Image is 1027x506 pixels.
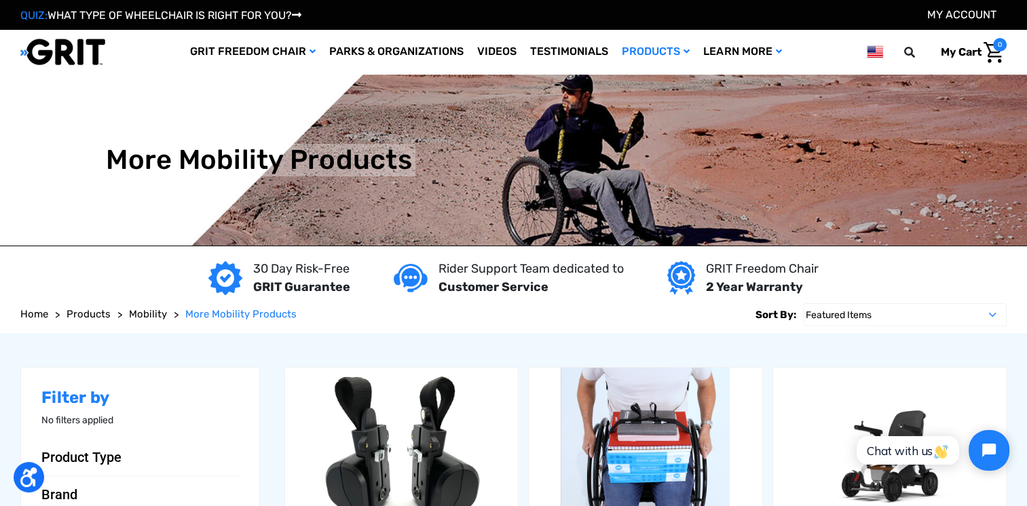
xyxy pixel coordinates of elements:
[470,30,523,74] a: Videos
[984,42,1003,63] img: Cart
[41,486,239,503] button: Brand
[706,279,803,294] strong: 2 Year Warranty
[106,144,412,176] h1: More Mobility Products
[129,308,167,320] span: Mobility
[322,30,470,74] a: Parks & Organizations
[185,308,297,320] span: More Mobility Products
[993,38,1007,52] span: 0
[67,308,111,320] span: Products
[20,9,301,22] a: QUIZ:WHAT TYPE OF WHEELCHAIR IS RIGHT FOR YOU?
[20,308,48,320] span: Home
[41,449,239,465] button: Product Type
[755,303,796,326] label: Sort By:
[696,30,788,74] a: Learn More
[253,260,350,278] p: 30 Day Risk-Free
[941,45,982,58] span: My Cart
[20,307,48,322] a: Home
[394,264,428,292] img: Customer service
[20,9,48,22] span: QUIZ:
[41,388,239,408] h2: Filter by
[927,8,996,21] a: Account
[438,260,624,278] p: Rider Support Team dedicated to
[41,486,77,503] span: Brand
[129,307,167,322] a: Mobility
[867,43,883,60] img: us.png
[41,413,239,427] p: No filters applied
[667,261,695,295] img: Year warranty
[615,30,696,74] a: Products
[183,30,322,74] a: GRIT Freedom Chair
[523,30,615,74] a: Testimonials
[185,307,297,322] a: More Mobility Products
[67,307,111,322] a: Products
[208,261,242,295] img: GRIT Guarantee
[438,279,548,294] strong: Customer Service
[253,279,350,294] strong: GRIT Guarantee
[706,260,819,278] p: GRIT Freedom Chair
[931,38,1007,66] a: Cart with 0 items
[842,419,1021,482] iframe: Tidio Chat
[20,38,105,66] img: GRIT All-Terrain Wheelchair and Mobility Equipment
[910,38,931,66] input: Search
[41,449,122,465] span: Product Type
